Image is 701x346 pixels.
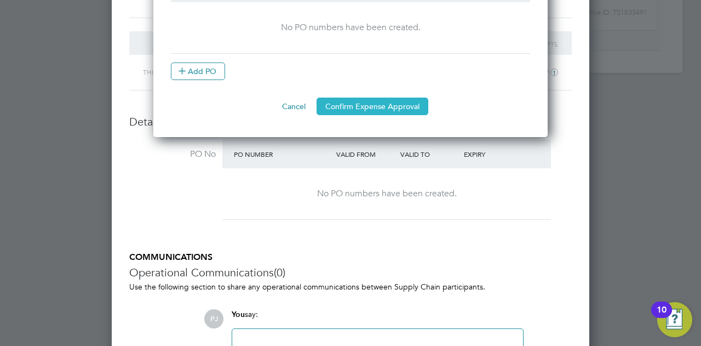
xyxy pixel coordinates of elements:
[232,310,245,319] span: You
[129,115,572,129] h3: Details
[129,252,572,263] h5: COMMUNICATIONS
[182,22,519,33] div: No PO numbers have been created.
[129,149,216,160] label: PO No
[317,98,428,115] button: Confirm Expense Approval
[273,98,314,115] button: Cancel
[233,188,540,200] div: No PO numbers have been created.
[550,69,558,76] i: 1
[204,309,223,328] span: PJ
[398,144,462,164] div: Valid To
[171,63,225,80] button: Add PO
[129,265,572,280] h3: Operational Communications
[143,67,156,76] span: Thu
[657,302,692,337] button: Open Resource Center, 10 new notifications
[334,144,398,164] div: Valid From
[274,265,285,280] span: (0)
[461,144,525,164] div: Expiry
[232,309,524,328] div: say:
[129,282,572,292] p: Use the following section to share any operational communications between Supply Chain participants.
[231,144,334,164] div: PO Number
[657,310,666,324] div: 10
